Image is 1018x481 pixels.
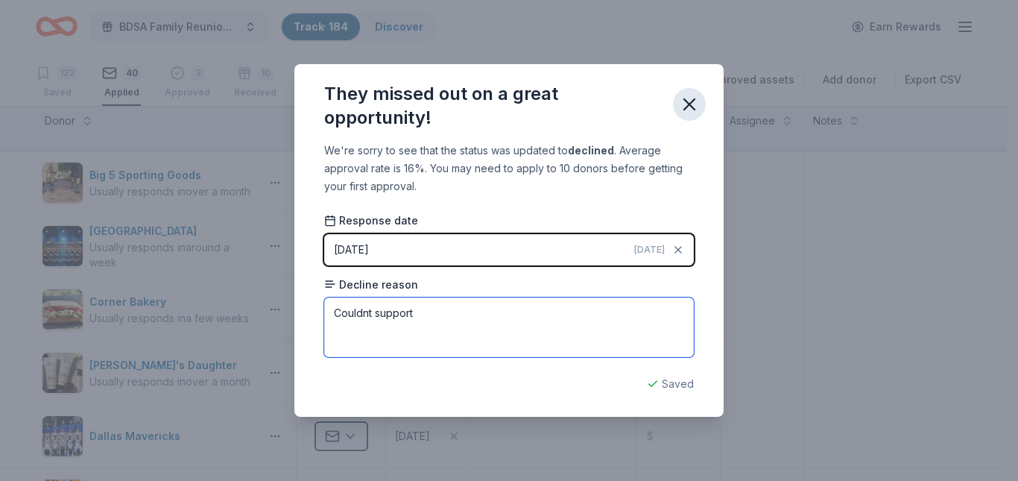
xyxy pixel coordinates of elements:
[324,213,418,228] span: Response date
[324,277,418,292] span: Decline reason
[334,241,369,259] div: [DATE]
[324,82,661,130] div: They missed out on a great opportunity!
[324,298,694,357] textarea: Couldnt support
[324,142,694,195] div: We're sorry to see that the status was updated to . Average approval rate is 16%. You may need to...
[324,234,694,265] button: [DATE][DATE]
[634,244,665,256] span: [DATE]
[568,144,614,157] b: declined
